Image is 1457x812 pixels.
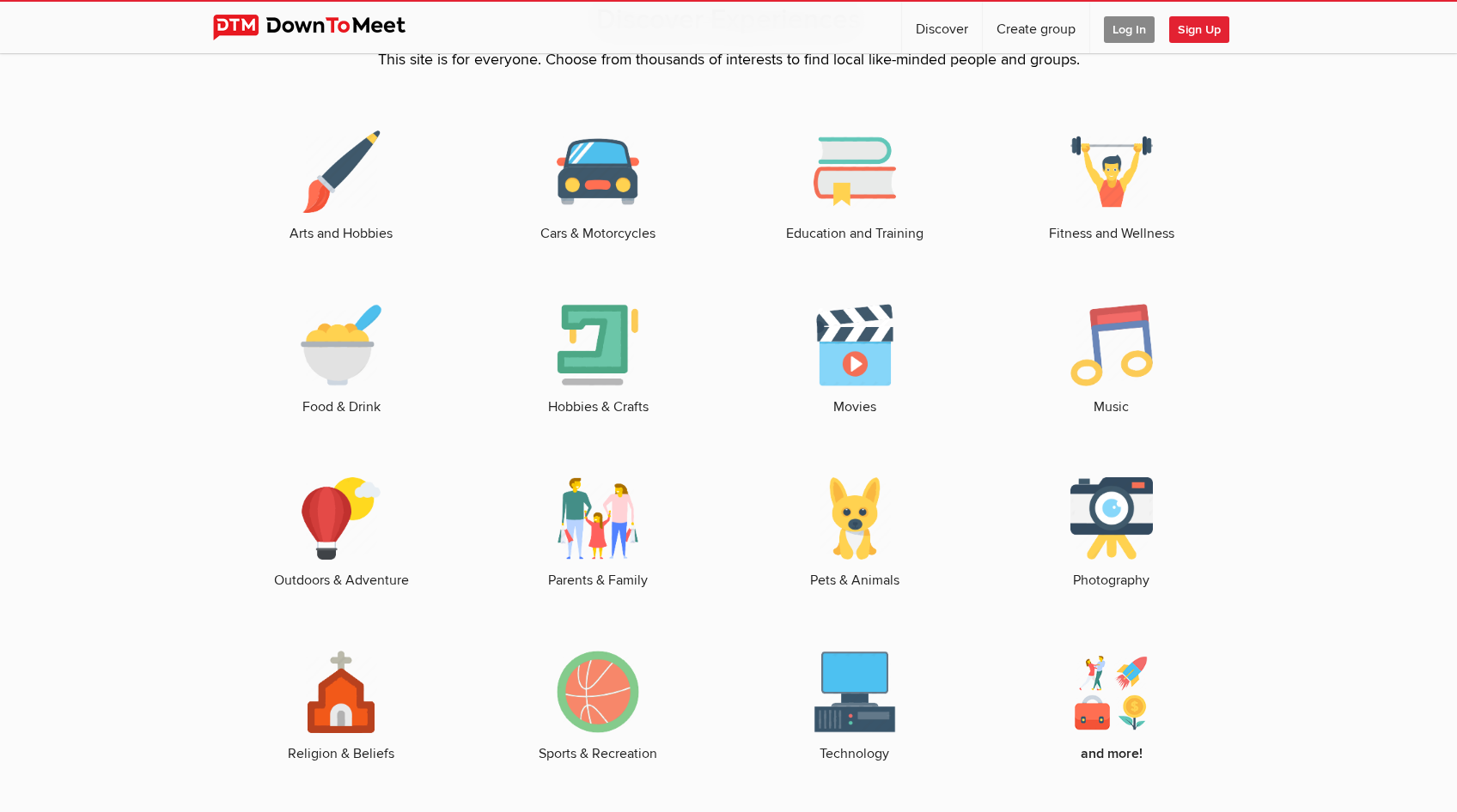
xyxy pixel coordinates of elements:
[1090,2,1168,53] a: Log In
[213,49,1244,72] p: This site is for everyone. Choose from thousands of interests to find local like-minded people an...
[230,304,453,417] a: Food & Drink
[1000,130,1222,244] a: Fitness and Wellness
[1000,651,1222,764] a: and more!
[1169,16,1229,43] span: Sign Up
[814,477,896,560] img: Pets & Animals
[1000,477,1222,591] a: Photography
[744,304,966,417] a: Movies
[487,130,710,244] a: Cars & Motorcycles
[213,15,432,40] img: DownToMeet
[814,304,896,386] img: Movies
[744,651,966,764] a: Technology
[300,130,382,213] img: Arts and Hobbies
[744,130,966,244] a: Education and Training
[744,477,966,591] a: Pets & Animals
[300,304,382,386] img: Food & Drink
[1070,477,1153,560] img: Photography
[300,477,382,560] img: Outdoors & Adventure
[902,2,982,53] a: Discover
[1070,651,1153,733] img: and more!
[230,651,453,764] a: Religion & Beliefs
[300,651,382,733] img: Religion & Beliefs
[487,651,710,764] a: Sports & Recreation
[557,130,639,213] img: Cars & Motorcycles
[557,477,639,560] img: Parents & Family
[814,651,896,733] img: Technology
[983,2,1089,53] a: Create group
[1070,130,1153,213] img: Fitness and Wellness
[1104,16,1155,43] span: Log In
[1000,304,1222,417] a: Music
[487,304,710,417] a: Hobbies & Crafts
[1070,304,1153,386] img: Music
[1081,745,1143,762] b: and more!
[230,477,453,591] a: Outdoors & Adventure
[814,130,896,213] img: Education and Training
[557,304,639,386] img: Hobbies & Crafts
[230,130,453,244] a: Arts and Hobbies
[487,477,710,591] a: Parents & Family
[557,651,639,733] img: Sports & Recreation
[1169,2,1243,53] a: Sign Up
